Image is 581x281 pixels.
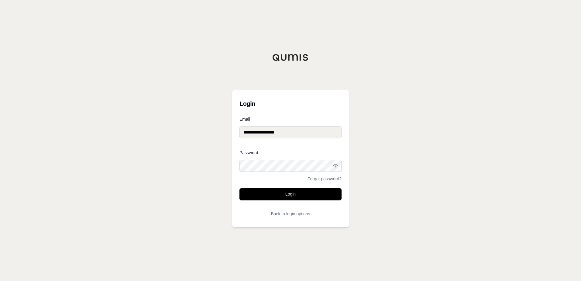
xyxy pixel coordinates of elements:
label: Email [239,117,342,121]
a: Forgot password? [308,177,342,181]
img: Qumis [272,54,309,61]
button: Back to login options [239,208,342,220]
button: Login [239,188,342,200]
label: Password [239,151,342,155]
h3: Login [239,98,342,110]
